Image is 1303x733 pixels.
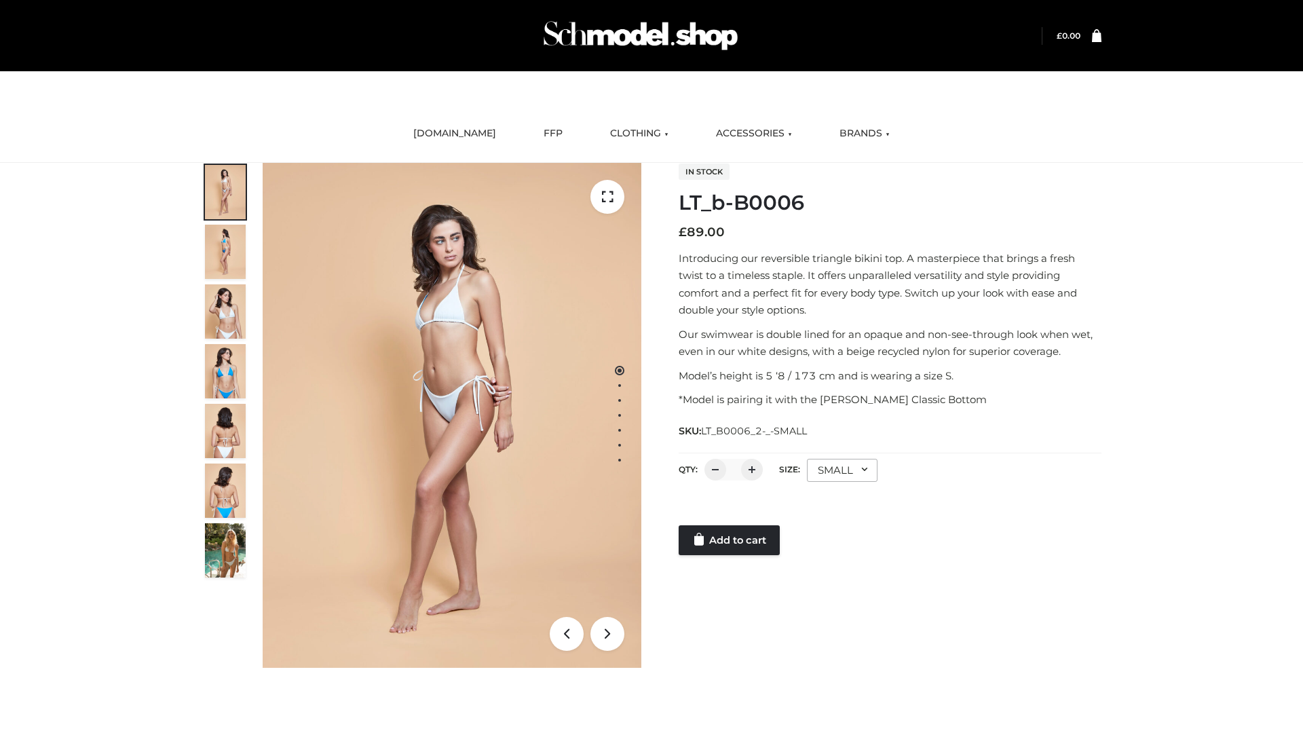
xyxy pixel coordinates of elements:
[539,9,742,62] img: Schmodel Admin 964
[679,464,698,474] label: QTY:
[679,391,1101,409] p: *Model is pairing it with the [PERSON_NAME] Classic Bottom
[205,284,246,339] img: ArielClassicBikiniTop_CloudNine_AzureSky_OW114ECO_3-scaled.jpg
[706,119,802,149] a: ACCESSORIES
[403,119,506,149] a: [DOMAIN_NAME]
[205,344,246,398] img: ArielClassicBikiniTop_CloudNine_AzureSky_OW114ECO_4-scaled.jpg
[205,165,246,219] img: ArielClassicBikiniTop_CloudNine_AzureSky_OW114ECO_1-scaled.jpg
[679,191,1101,215] h1: LT_b-B0006
[205,225,246,279] img: ArielClassicBikiniTop_CloudNine_AzureSky_OW114ECO_2-scaled.jpg
[679,367,1101,385] p: Model’s height is 5 ‘8 / 173 cm and is wearing a size S.
[679,164,730,180] span: In stock
[679,525,780,555] a: Add to cart
[600,119,679,149] a: CLOTHING
[679,225,687,240] span: £
[701,425,807,437] span: LT_B0006_2-_-SMALL
[807,459,877,482] div: SMALL
[205,404,246,458] img: ArielClassicBikiniTop_CloudNine_AzureSky_OW114ECO_7-scaled.jpg
[1057,31,1080,41] bdi: 0.00
[679,423,808,439] span: SKU:
[679,326,1101,360] p: Our swimwear is double lined for an opaque and non-see-through look when wet, even in our white d...
[205,523,246,578] img: Arieltop_CloudNine_AzureSky2.jpg
[205,464,246,518] img: ArielClassicBikiniTop_CloudNine_AzureSky_OW114ECO_8-scaled.jpg
[829,119,900,149] a: BRANDS
[679,250,1101,319] p: Introducing our reversible triangle bikini top. A masterpiece that brings a fresh twist to a time...
[1057,31,1080,41] a: £0.00
[1057,31,1062,41] span: £
[679,225,725,240] bdi: 89.00
[779,464,800,474] label: Size:
[263,163,641,668] img: ArielClassicBikiniTop_CloudNine_AzureSky_OW114ECO_1
[533,119,573,149] a: FFP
